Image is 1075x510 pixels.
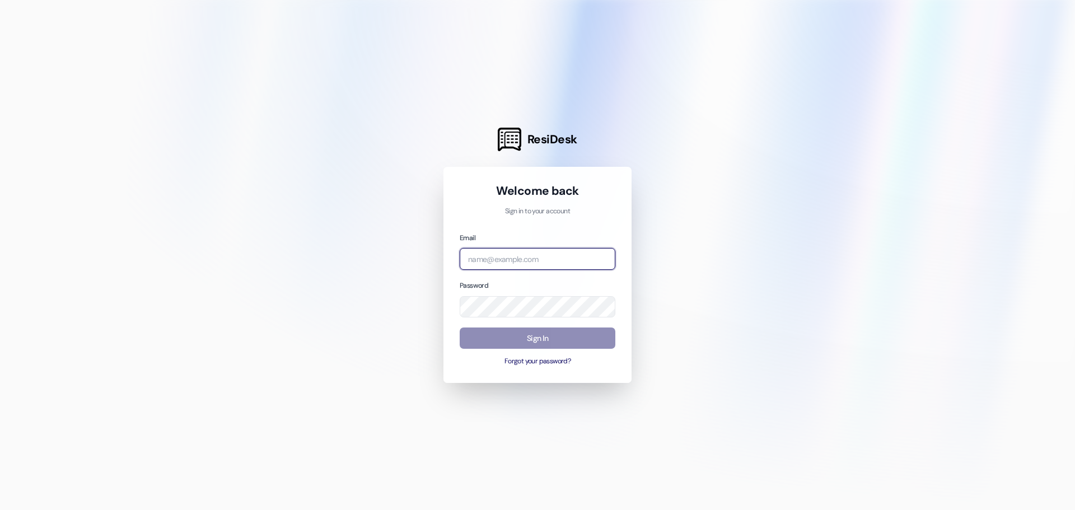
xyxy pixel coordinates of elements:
input: name@example.com [460,248,615,270]
span: ResiDesk [527,132,577,147]
label: Password [460,281,488,290]
h1: Welcome back [460,183,615,199]
p: Sign in to your account [460,207,615,217]
button: Forgot your password? [460,357,615,367]
label: Email [460,233,475,242]
button: Sign In [460,327,615,349]
img: ResiDesk Logo [498,128,521,151]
